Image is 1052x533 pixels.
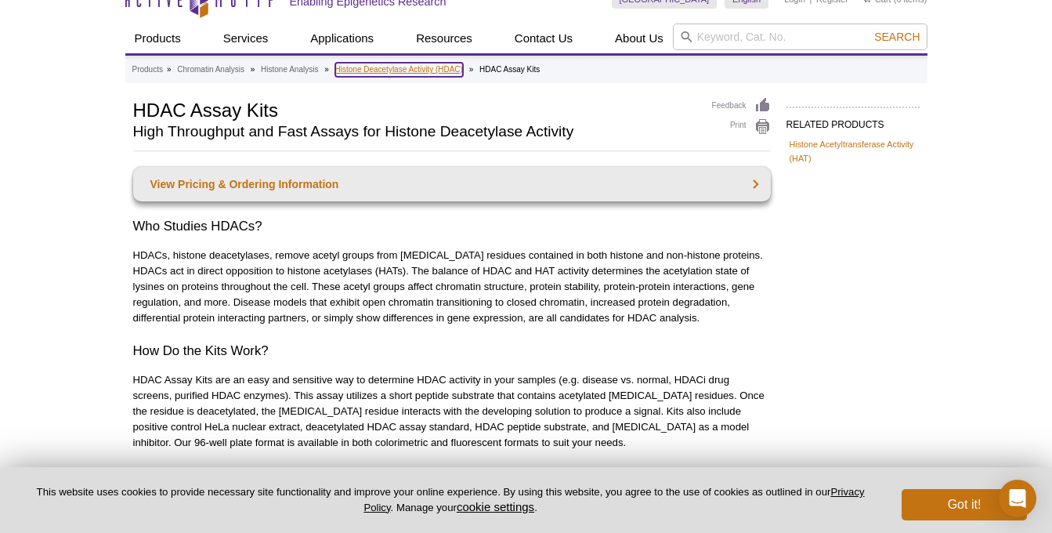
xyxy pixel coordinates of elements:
h2: How Do the Kits Work? [133,342,771,361]
p: HDACs, histone deacetylases, remove acetyl groups from [MEDICAL_DATA] residues contained in both ... [133,248,771,326]
a: View Pricing & Ordering Information [133,167,771,201]
a: Histone Deacetylase Activity (HDAC) [335,63,463,77]
h2: High Throughput and Fast Assays for Histone Deacetylase Activity [133,125,696,139]
div: Open Intercom Messenger [999,480,1036,517]
a: Chromatin Analysis [177,63,244,77]
button: cookie settings [457,500,534,513]
a: About Us [606,24,673,53]
h2: HDAC Assay Kits Are Compatible with Multiple Sample Types: [133,466,771,485]
a: Privacy Policy [363,486,864,513]
a: Applications [301,24,383,53]
li: » [167,65,172,74]
h2: Who Studies HDACs? [133,217,771,236]
a: Feedback [712,97,771,114]
a: Contact Us [505,24,582,53]
p: This website uses cookies to provide necessary site functionality and improve your online experie... [25,485,876,515]
a: Products [132,63,163,77]
a: Resources [407,24,482,53]
a: Histone Analysis [261,63,318,77]
li: » [324,65,329,74]
li: HDAC Assay Kits [479,65,540,74]
li: » [251,65,255,74]
span: Search [874,31,920,43]
h2: RELATED PRODUCTS [786,107,920,135]
a: Services [214,24,278,53]
li: » [469,65,474,74]
p: HDAC Assay Kits are an easy and sensitive way to determine HDAC activity in your samples (e.g. di... [133,372,771,451]
a: Print [712,118,771,136]
a: Products [125,24,190,53]
a: Histone Acetyltransferase Activity (HAT) [790,137,916,165]
input: Keyword, Cat. No. [673,24,927,50]
h1: HDAC Assay Kits [133,97,696,121]
button: Search [869,30,924,44]
button: Got it! [902,489,1027,520]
